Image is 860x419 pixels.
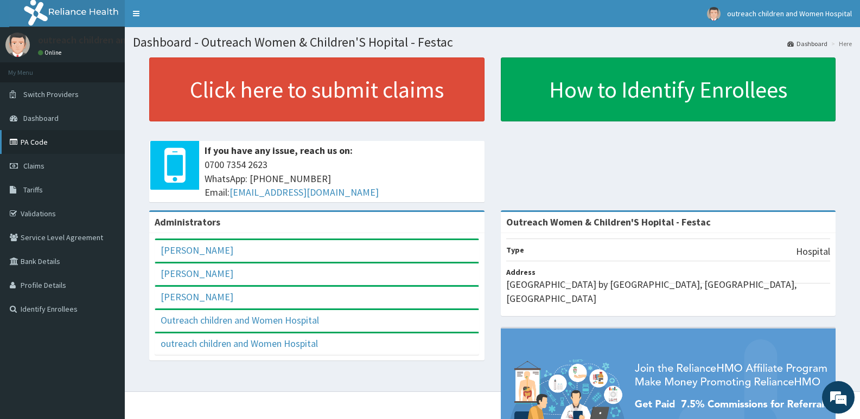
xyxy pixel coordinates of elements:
li: Here [829,39,852,48]
span: Tariffs [23,185,43,195]
p: Hospital [796,244,830,259]
span: 0700 7354 2623 WhatsApp: [PHONE_NUMBER] Email: [205,158,479,199]
p: [GEOGRAPHIC_DATA] by [GEOGRAPHIC_DATA], [GEOGRAPHIC_DATA], [GEOGRAPHIC_DATA] [506,278,831,305]
a: [EMAIL_ADDRESS][DOMAIN_NAME] [230,186,379,198]
span: Claims [23,161,44,171]
p: outreach children and Women Hospital [38,35,203,45]
a: Dashboard [787,39,827,48]
a: [PERSON_NAME] [161,267,233,280]
a: outreach children and Women Hospital [161,337,318,350]
span: Switch Providers [23,89,79,99]
b: Address [506,267,536,277]
img: User Image [707,7,721,21]
b: Type [506,245,524,255]
a: How to Identify Enrollees [501,57,836,121]
b: Administrators [155,216,220,228]
a: [PERSON_NAME] [161,291,233,303]
a: Outreach children and Women Hospital [161,314,319,326]
a: [PERSON_NAME] [161,244,233,256]
span: We're online! [63,137,150,246]
span: Dashboard [23,113,59,123]
span: outreach children and Women Hospital [727,9,852,18]
img: d_794563401_company_1708531726252_794563401 [20,54,44,81]
div: Minimize live chat window [178,5,204,31]
img: User Image [5,33,30,57]
a: Click here to submit claims [149,57,485,121]
b: If you have any issue, reach us on: [205,144,353,157]
div: Chat with us now [56,61,182,75]
a: Online [38,49,64,56]
textarea: Type your message and hit 'Enter' [5,296,207,334]
h1: Dashboard - Outreach Women & Children'S Hopital - Festac [133,35,852,49]
strong: Outreach Women & Children'S Hopital - Festac [506,216,711,228]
